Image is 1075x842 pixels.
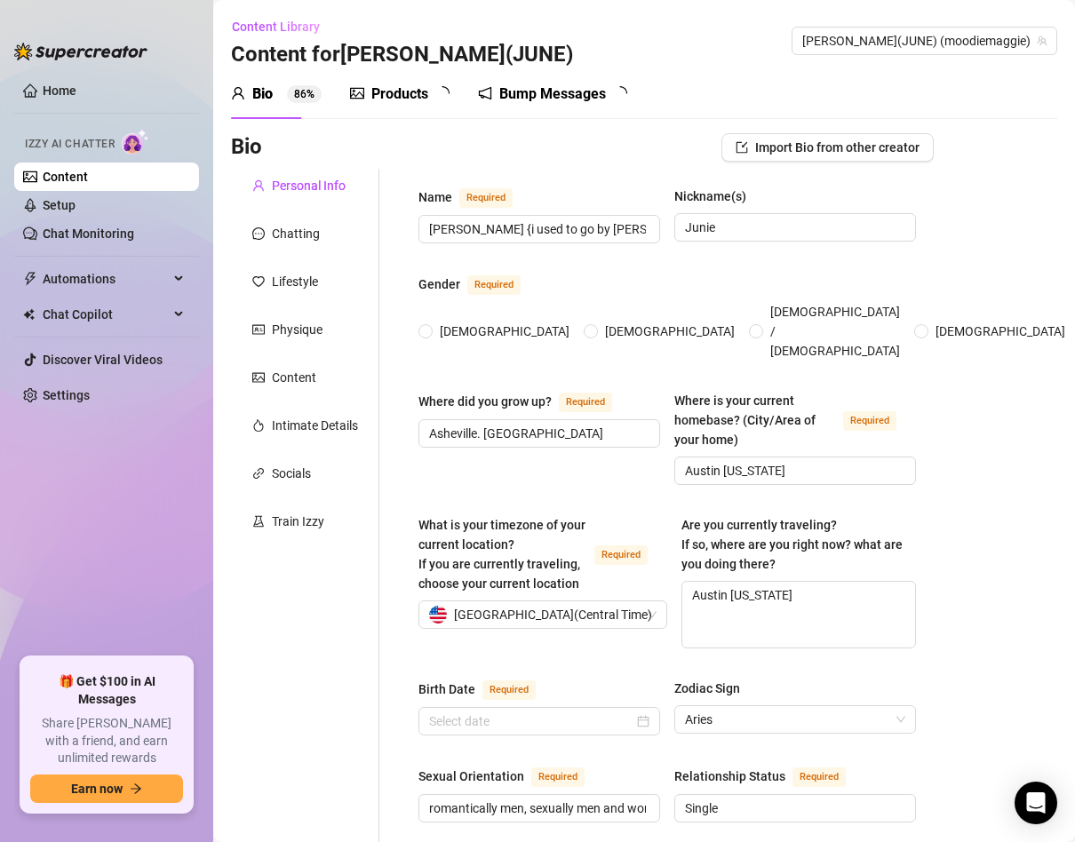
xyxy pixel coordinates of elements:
[23,308,35,321] img: Chat Copilot
[418,187,532,208] label: Name
[418,766,604,787] label: Sexual Orientation
[43,353,163,367] a: Discover Viral Videos
[30,673,183,708] span: 🎁 Get $100 in AI Messages
[272,512,324,531] div: Train Izzy
[674,767,785,786] div: Relationship Status
[252,83,273,105] div: Bio
[843,411,896,431] span: Required
[755,140,920,155] span: Import Bio from other creator
[418,679,555,700] label: Birth Date
[122,129,149,155] img: AI Chatter
[685,798,902,818] input: Relationship Status
[792,767,846,787] span: Required
[1037,36,1047,46] span: team
[252,371,265,384] span: picture
[429,711,633,731] input: Birth Date
[802,28,1047,54] span: MAGGIE(JUNE) (moodiemaggie)
[467,275,521,295] span: Required
[674,679,752,698] label: Zodiac Sign
[1015,782,1057,824] div: Open Intercom Messenger
[231,41,573,69] h3: Content for [PERSON_NAME](JUNE)
[43,198,76,212] a: Setup
[418,391,632,412] label: Where did you grow up?
[252,323,265,336] span: idcard
[130,782,142,795] span: arrow-right
[14,43,147,60] img: logo-BBDzfeDw.svg
[272,272,318,291] div: Lifestyle
[252,515,265,528] span: experiment
[272,368,316,387] div: Content
[674,391,836,449] div: Where is your current homebase? (City/Area of your home)
[272,416,358,435] div: Intimate Details
[30,774,183,803] button: Earn nowarrow-right
[429,798,646,818] input: Sexual Orientation
[928,322,1072,341] span: [DEMOGRAPHIC_DATA]
[559,393,612,412] span: Required
[272,224,320,243] div: Chatting
[478,86,492,100] span: notification
[418,392,552,411] div: Where did you grow up?
[674,766,865,787] label: Relationship Status
[30,715,183,767] span: Share [PERSON_NAME] with a friend, and earn unlimited rewards
[685,218,902,237] input: Nickname(s)
[231,12,334,41] button: Content Library
[459,188,513,208] span: Required
[231,133,262,162] h3: Bio
[287,85,322,103] sup: 86%
[418,767,524,786] div: Sexual Orientation
[43,226,134,241] a: Chat Monitoring
[371,83,428,105] div: Products
[418,187,452,207] div: Name
[43,83,76,98] a: Home
[252,275,265,288] span: heart
[682,582,915,647] textarea: Austin [US_STATE]
[674,391,916,449] label: Where is your current homebase? (City/Area of your home)
[272,176,346,195] div: Personal Info
[232,20,320,34] span: Content Library
[418,679,475,699] div: Birth Date
[252,227,265,240] span: message
[685,461,902,481] input: Where is your current homebase? (City/Area of your home)
[434,85,450,101] span: loading
[25,136,115,153] span: Izzy AI Chatter
[763,302,907,361] span: [DEMOGRAPHIC_DATA] / [DEMOGRAPHIC_DATA]
[23,272,37,286] span: thunderbolt
[674,679,740,698] div: Zodiac Sign
[272,320,322,339] div: Physique
[43,170,88,184] a: Content
[674,187,746,206] div: Nickname(s)
[418,274,540,295] label: Gender
[429,219,646,239] input: Name
[499,83,606,105] div: Bump Messages
[598,322,742,341] span: [DEMOGRAPHIC_DATA]
[482,680,536,700] span: Required
[252,467,265,480] span: link
[594,545,648,565] span: Required
[43,265,169,293] span: Automations
[433,322,577,341] span: [DEMOGRAPHIC_DATA]
[681,518,903,571] span: Are you currently traveling? If so, where are you right now? what are you doing there?
[531,767,585,787] span: Required
[43,300,169,329] span: Chat Copilot
[272,464,311,483] div: Socials
[429,606,447,624] img: us
[71,782,123,796] span: Earn now
[418,274,460,294] div: Gender
[736,141,748,154] span: import
[231,86,245,100] span: user
[674,187,759,206] label: Nickname(s)
[685,706,905,733] span: Aries
[252,179,265,192] span: user
[429,424,646,443] input: Where did you grow up?
[454,601,652,628] span: [GEOGRAPHIC_DATA] ( Central Time )
[350,86,364,100] span: picture
[418,518,585,591] span: What is your timezone of your current location? If you are currently traveling, choose your curre...
[252,419,265,432] span: fire
[43,388,90,402] a: Settings
[612,85,628,101] span: loading
[721,133,934,162] button: Import Bio from other creator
